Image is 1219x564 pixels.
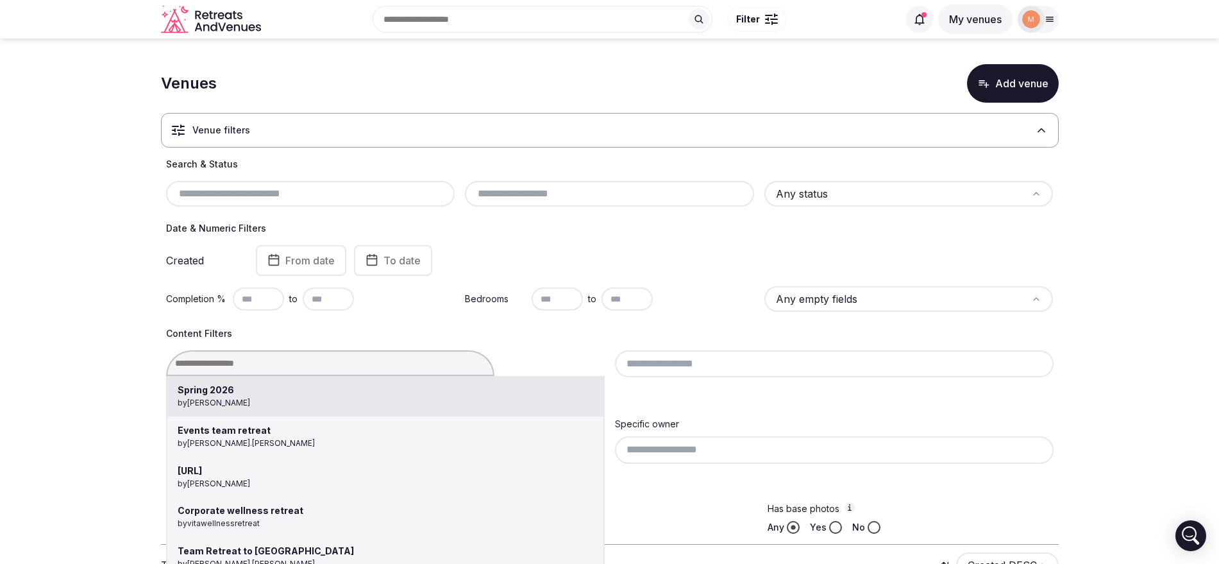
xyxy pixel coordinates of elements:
[161,5,264,34] a: Visit the homepage
[161,5,264,34] svg: Retreats and Venues company logo
[178,398,593,409] span: by [PERSON_NAME]
[1175,520,1206,551] div: Open Intercom Messenger
[178,465,202,476] strong: [URL]
[178,438,593,449] span: by [PERSON_NAME].[PERSON_NAME]
[178,505,303,516] strong: Corporate wellness retreat
[1022,10,1040,28] img: marina
[178,384,234,395] strong: Spring 2026
[178,518,593,529] span: by vitawellnessretreat
[938,4,1013,34] button: My venues
[728,7,786,31] button: Filter
[178,425,271,436] strong: Events team retreat
[178,479,593,490] span: by [PERSON_NAME]
[736,13,760,26] span: Filter
[178,545,354,556] strong: Team Retreat to [GEOGRAPHIC_DATA]
[938,13,1013,26] a: My venues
